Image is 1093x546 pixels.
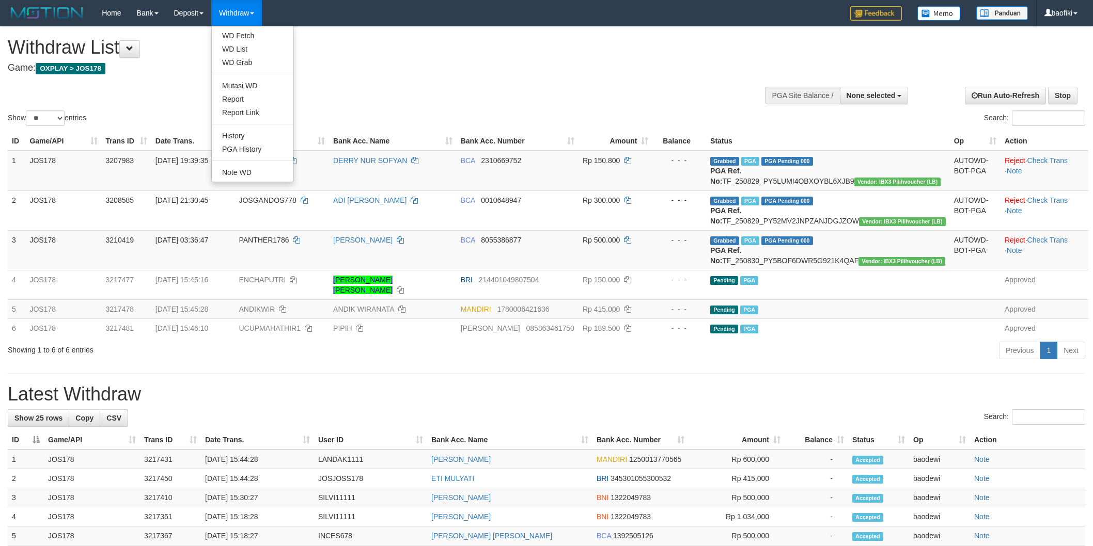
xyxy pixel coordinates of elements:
span: Copy 345301055300532 to clipboard [611,474,671,483]
th: User ID: activate to sort column ascending [314,430,427,449]
span: CSV [106,414,121,422]
th: Date Trans.: activate to sort column ascending [201,430,314,449]
th: Status [706,132,950,151]
span: BRI [461,276,473,284]
a: PIPIH [333,324,352,332]
span: PGA Pending [761,197,813,205]
b: PGA Ref. No: [710,206,741,225]
span: Copy 1392505126 to clipboard [613,532,653,540]
input: Search: [1012,409,1085,425]
a: [PERSON_NAME] [431,455,491,463]
a: Report [212,92,293,106]
img: panduan.png [976,6,1028,20]
td: - [785,449,848,469]
a: Reject [1005,236,1025,244]
td: - [785,507,848,526]
label: Show entries [8,110,86,126]
span: Rp 500.000 [583,236,620,244]
td: 6 [8,318,25,338]
span: [DATE] 15:46:10 [155,324,208,332]
span: ENCHAPUTRI [239,276,286,284]
span: [DATE] 15:45:16 [155,276,208,284]
span: PANTHER1786 [239,236,289,244]
td: 3217450 [140,469,201,488]
td: baodewi [909,469,970,488]
td: TF_250829_PY52MV2JNPZANJDGJZOW [706,190,950,230]
span: OXPLAY > JOS178 [36,63,105,74]
div: - - - [657,304,702,314]
a: Note [974,532,990,540]
select: Showentries [26,110,65,126]
div: PGA Site Balance / [765,87,839,104]
td: - [785,488,848,507]
th: Bank Acc. Name: activate to sort column ascending [329,132,457,151]
div: - - - [657,235,702,245]
td: JOS178 [44,469,140,488]
td: [DATE] 15:44:28 [201,469,314,488]
th: Game/API: activate to sort column ascending [25,132,101,151]
span: Rp 150.800 [583,156,620,165]
a: 1 [1040,342,1057,359]
span: Vendor URL: https://dashboard.q2checkout.com/secure [859,217,946,226]
td: · · [1001,151,1088,191]
button: None selected [840,87,909,104]
span: Pending [710,325,738,333]
a: [PERSON_NAME] [431,493,491,502]
h1: Withdraw List [8,37,719,58]
div: - - - [657,275,702,285]
td: 3 [8,488,44,507]
a: Show 25 rows [8,409,69,427]
b: PGA Ref. No: [710,246,741,265]
td: AUTOWD-BOT-PGA [950,151,1001,191]
td: JOS178 [25,151,101,191]
td: JOS178 [44,488,140,507]
td: baodewi [909,507,970,526]
span: Copy 1322049783 to clipboard [611,493,651,502]
a: Check Trans [1027,236,1068,244]
td: JOS178 [44,449,140,469]
span: JOSGANDOS778 [239,196,296,204]
td: Rp 600,000 [689,449,785,469]
a: WD Grab [212,56,293,69]
th: Status: activate to sort column ascending [848,430,909,449]
td: 4 [8,270,25,299]
div: - - - [657,195,702,205]
td: [DATE] 15:18:27 [201,526,314,545]
a: ETI MULYATI [431,474,474,483]
a: [PERSON_NAME] [PERSON_NAME] [431,532,552,540]
th: Op: activate to sort column ascending [950,132,1001,151]
img: Button%20Memo.svg [917,6,961,21]
span: None selected [847,91,896,100]
span: Show 25 rows [14,414,63,422]
span: Marked by baohafiz [741,197,759,205]
span: 3208585 [106,196,134,204]
span: Marked by baodewi [741,157,759,166]
th: Bank Acc. Number: activate to sort column ascending [457,132,579,151]
td: 5 [8,299,25,318]
th: Action [970,430,1085,449]
td: [DATE] 15:18:28 [201,507,314,526]
a: Reject [1005,196,1025,204]
span: Vendor URL: https://dashboard.q2checkout.com/secure [858,257,945,266]
td: AUTOWD-BOT-PGA [950,230,1001,270]
input: Search: [1012,110,1085,126]
span: Vendor URL: https://dashboard.q2checkout.com/secure [854,178,941,186]
td: 3217410 [140,488,201,507]
b: PGA Ref. No: [710,167,741,185]
label: Search: [984,409,1085,425]
td: Rp 415,000 [689,469,785,488]
td: 1 [8,449,44,469]
span: [DATE] 03:36:47 [155,236,208,244]
th: Trans ID: activate to sort column ascending [102,132,151,151]
a: Copy [69,409,100,427]
td: Approved [1001,270,1088,299]
span: Rp 415.000 [583,305,620,313]
span: Accepted [852,456,883,464]
th: Balance [652,132,706,151]
span: Copy 085863461750 to clipboard [526,324,574,332]
td: baodewi [909,526,970,545]
td: [DATE] 15:44:28 [201,449,314,469]
span: BCA [461,156,475,165]
span: Accepted [852,532,883,541]
td: JOS178 [25,190,101,230]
